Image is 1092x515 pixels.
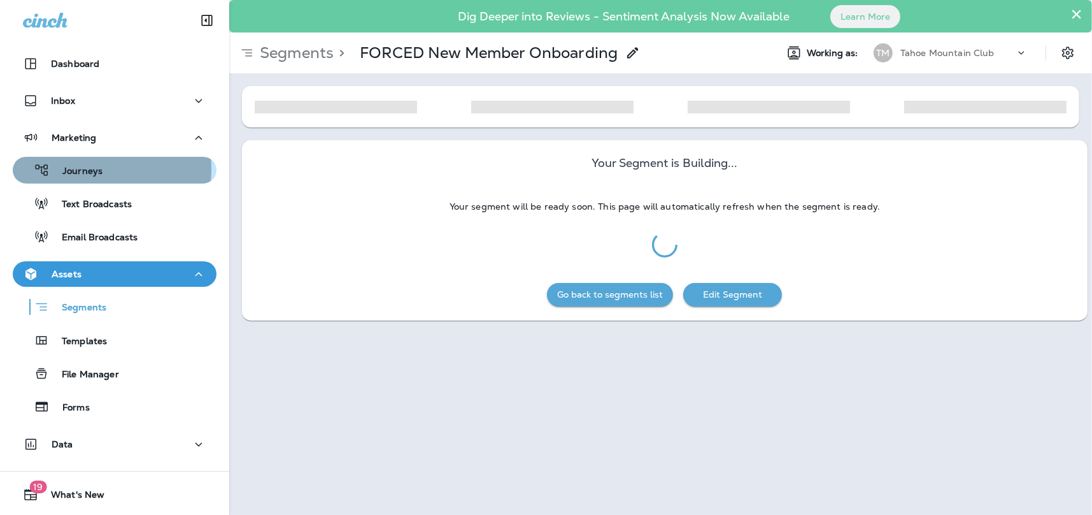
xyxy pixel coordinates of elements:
p: Journeys [50,166,103,178]
p: FORCED New Member Onboarding [360,43,618,62]
p: Segments [255,43,334,62]
div: TM [874,43,893,62]
button: Edit Segment [683,283,782,307]
button: Assets [13,261,216,287]
button: Email Broadcasts [13,223,216,250]
span: 19 [29,481,46,493]
p: Text Broadcasts [49,199,132,211]
p: > [334,43,344,62]
button: Dashboard [13,51,216,76]
p: Assets [52,269,82,279]
button: Marketing [13,125,216,150]
button: Segments [13,293,216,321]
button: Close [1070,4,1082,24]
button: Inbox [13,88,216,113]
p: Templates [49,336,107,348]
button: Forms [13,393,216,420]
p: Dashboard [51,59,99,69]
button: Journeys [13,157,216,184]
span: Working as: [807,48,861,59]
button: Data [13,432,216,457]
button: Learn More [830,5,900,28]
button: Text Broadcasts [13,190,216,217]
button: Templates [13,327,216,354]
button: Settings [1056,41,1079,64]
span: What's New [38,490,104,505]
p: Tahoe Mountain Club [900,48,995,58]
p: Inbox [51,96,75,106]
button: File Manager [13,360,216,387]
p: Segments [49,302,106,315]
button: Go back to segments list [547,283,673,307]
h5: Your Segment is Building... [592,140,737,186]
button: 19What's New [13,482,216,507]
p: Data [52,439,73,449]
p: Email Broadcasts [49,232,138,244]
p: File Manager [49,369,119,381]
p: Dig Deeper into Reviews - Sentiment Analysis Now Available [421,15,826,18]
button: Collapse Sidebar [189,8,225,33]
p: Marketing [52,133,96,143]
p: Forms [50,402,90,414]
p: Your segment will be ready soon. This page will automatically refresh when the segment is ready. [450,201,880,212]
